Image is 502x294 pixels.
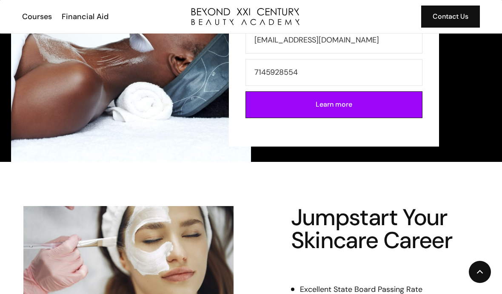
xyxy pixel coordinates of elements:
[245,91,422,118] input: Learn more
[56,11,113,22] a: Financial Aid
[433,11,468,22] div: Contact Us
[17,11,56,22] a: Courses
[22,11,52,22] div: Courses
[62,11,108,22] div: Financial Aid
[421,6,480,28] a: Contact Us
[191,8,299,25] img: beyond logo
[245,59,422,86] input: Phone
[191,8,299,25] a: home
[291,206,457,252] h4: Jumpstart Your Skincare Career
[245,27,422,54] input: Email Address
